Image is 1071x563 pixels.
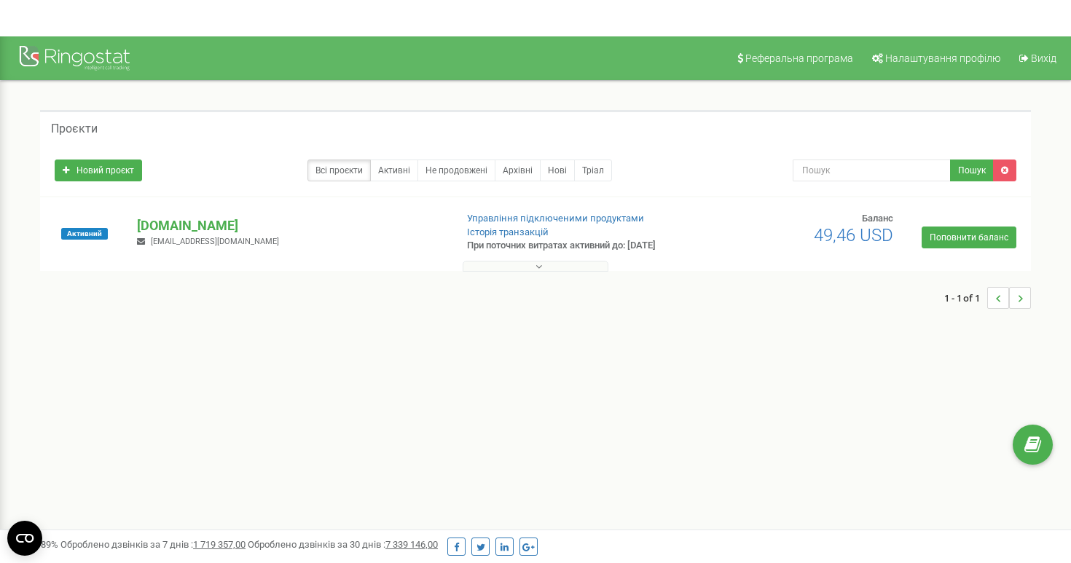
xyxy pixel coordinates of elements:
span: 1 - 1 of 1 [944,287,987,309]
a: Історія транзакцій [467,227,549,237]
input: Пошук [793,160,952,181]
span: Активний [61,228,108,240]
a: Не продовжені [417,160,495,181]
a: Вихід [1010,36,1064,80]
a: Реферальна програма [728,36,860,80]
span: Оброблено дзвінків за 30 днів : [248,539,438,550]
span: 49,46 USD [814,225,893,245]
span: Вихід [1031,52,1056,64]
nav: ... [944,272,1031,323]
button: Open CMP widget [7,521,42,556]
span: Налаштування профілю [885,52,1000,64]
span: [EMAIL_ADDRESS][DOMAIN_NAME] [151,237,279,246]
p: При поточних витратах активний до: [DATE] [467,239,691,253]
u: 1 719 357,00 [193,539,246,550]
button: Пошук [950,160,994,181]
a: Налаштування профілю [863,36,1008,80]
a: Поповнити баланс [922,227,1016,248]
iframe: Intercom live chat [1021,481,1056,516]
span: Реферальна програма [745,52,853,64]
h5: Проєкти [51,122,98,135]
p: [DOMAIN_NAME] [137,216,443,235]
a: Новий проєкт [55,160,142,181]
a: Архівні [495,160,541,181]
a: Всі проєкти [307,160,371,181]
a: Тріал [574,160,612,181]
a: Нові [540,160,575,181]
span: Оброблено дзвінків за 7 днів : [60,539,246,550]
span: Баланс [862,213,893,224]
a: Активні [370,160,418,181]
a: Управління підключеними продуктами [467,213,644,224]
u: 7 339 146,00 [385,539,438,550]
